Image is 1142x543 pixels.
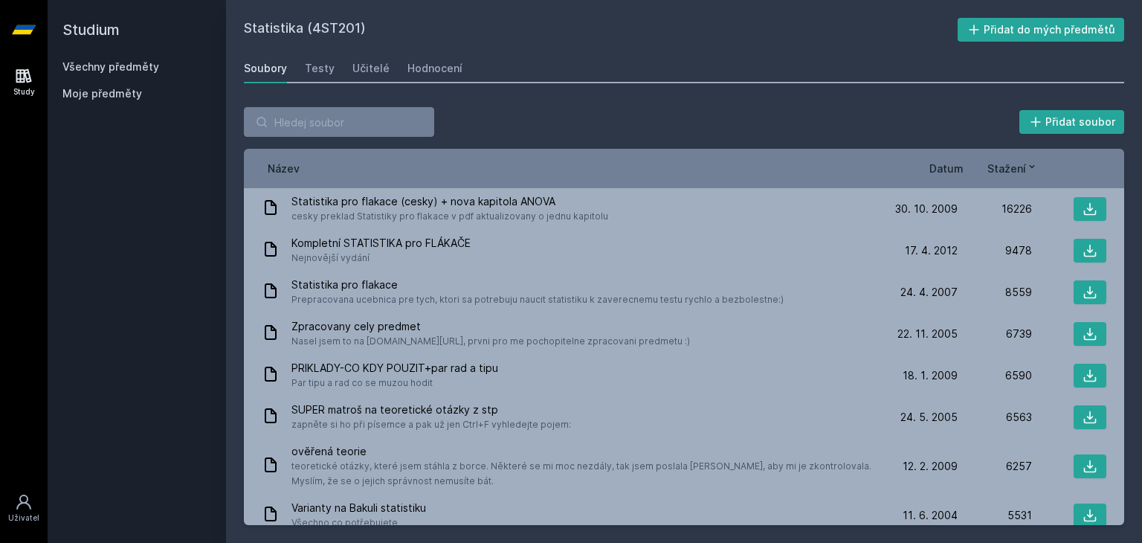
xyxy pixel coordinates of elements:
[905,243,958,258] span: 17. 4. 2012
[291,376,498,391] span: Par tipu a rad co se muzou hodit
[244,61,287,76] div: Soubory
[305,54,335,83] a: Testy
[62,86,142,101] span: Moje předměty
[987,161,1026,176] span: Stažení
[958,243,1032,258] div: 9478
[3,486,45,531] a: Uživatel
[900,285,958,300] span: 24. 4. 2007
[958,508,1032,523] div: 5531
[291,402,571,417] span: SUPER matroš na teoretické otázky z stp
[958,410,1032,425] div: 6563
[244,18,958,42] h2: Statistika (4ST201)
[305,61,335,76] div: Testy
[958,327,1032,341] div: 6739
[62,60,159,73] a: Všechny předměty
[244,54,287,83] a: Soubory
[291,334,690,349] span: Nasel jsem to na [DOMAIN_NAME][URL], prvni pro me pochopitelne zpracovani predmetu :)
[291,501,426,515] span: Varianty na Bakuli statistiku
[895,202,958,216] span: 30. 10. 2009
[8,513,39,524] div: Uživatel
[291,251,471,266] span: Nejnovější vydání
[244,107,434,137] input: Hledej soubor
[291,459,877,489] span: teoretické otázky, které jsem stáhla z borce. Některé se mi moc nezdály, tak jsem poslala [PERSON...
[958,368,1032,383] div: 6590
[3,60,45,105] a: Study
[352,61,390,76] div: Učitelé
[958,459,1032,474] div: 6257
[291,194,608,209] span: Statistika pro flakace (cesky) + nova kapitola ANOVA
[958,285,1032,300] div: 8559
[900,410,958,425] span: 24. 5. 2005
[291,277,784,292] span: Statistika pro flakace
[903,368,958,383] span: 18. 1. 2009
[291,361,498,376] span: PRIKLADY-CO KDY POUZIT+par rad a tipu
[407,61,462,76] div: Hodnocení
[291,236,471,251] span: Kompletní STATISTIKA pro FLÁKAČE
[407,54,462,83] a: Hodnocení
[929,161,964,176] button: Datum
[958,18,1125,42] button: Přidat do mých předmětů
[291,444,877,459] span: ověřená teorie
[291,292,784,307] span: Prepracovana ucebnica pre tych, ktori sa potrebuju naucit statistiku k zaverecnemu testu rychlo a...
[903,459,958,474] span: 12. 2. 2009
[291,417,571,432] span: zapněte si ho při písemce a pak už jen Ctrl+F vyhledejte pojem:
[987,161,1038,176] button: Stažení
[291,319,690,334] span: Zpracovany cely predmet
[1019,110,1125,134] button: Přidat soubor
[291,209,608,224] span: cesky preklad Statistiky pro flakace v pdf aktualizovany o jednu kapitolu
[903,508,958,523] span: 11. 6. 2004
[958,202,1032,216] div: 16226
[897,327,958,341] span: 22. 11. 2005
[13,86,35,97] div: Study
[352,54,390,83] a: Učitelé
[268,161,300,176] button: Název
[291,515,426,530] span: Všechno co potřebujete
